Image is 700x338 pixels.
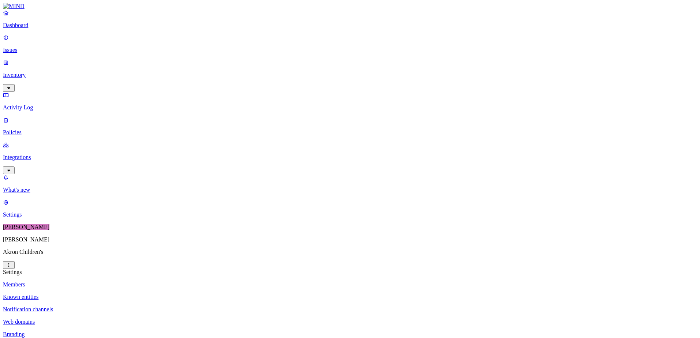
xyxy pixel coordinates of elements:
[3,47,697,53] p: Issues
[3,34,697,53] a: Issues
[3,154,697,161] p: Integrations
[3,10,697,29] a: Dashboard
[3,249,697,255] p: Akron Children's
[3,306,697,313] a: Notification channels
[3,59,697,91] a: Inventory
[3,3,25,10] img: MIND
[3,174,697,193] a: What's new
[3,187,697,193] p: What's new
[3,199,697,218] a: Settings
[3,224,49,230] span: [PERSON_NAME]
[3,72,697,78] p: Inventory
[3,3,697,10] a: MIND
[3,331,697,338] a: Branding
[3,236,697,243] p: [PERSON_NAME]
[3,294,697,300] a: Known entities
[3,319,697,325] a: Web domains
[3,281,697,288] a: Members
[3,129,697,136] p: Policies
[3,269,697,275] div: Settings
[3,22,697,29] p: Dashboard
[3,142,697,173] a: Integrations
[3,92,697,111] a: Activity Log
[3,104,697,111] p: Activity Log
[3,211,697,218] p: Settings
[3,117,697,136] a: Policies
